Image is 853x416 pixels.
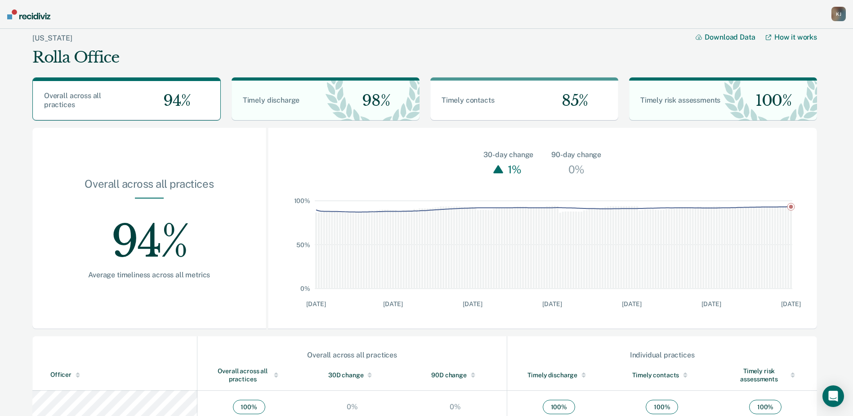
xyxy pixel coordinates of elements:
[766,33,817,41] a: How it works
[61,199,237,271] div: 94%
[822,385,844,407] div: Open Intercom Messenger
[61,271,237,279] div: Average timeliness across all metrics
[628,371,696,379] div: Timely contacts
[622,300,641,307] text: [DATE]
[383,300,402,307] text: [DATE]
[198,351,506,359] div: Overall across all practices
[7,9,50,19] img: Recidiviz
[442,96,495,104] span: Timely contacts
[551,149,601,160] div: 90-day change
[525,371,592,379] div: Timely discharge
[156,91,191,110] span: 94%
[32,48,119,67] div: Rolla Office
[243,96,299,104] span: Timely discharge
[831,7,846,21] div: K J
[300,360,404,391] th: Toggle SortBy
[318,371,386,379] div: 30D change
[306,300,326,307] text: [DATE]
[714,360,817,391] th: Toggle SortBy
[483,149,533,160] div: 30-day change
[44,91,101,109] span: Overall across all practices
[831,7,846,21] button: KJ
[701,300,721,307] text: [DATE]
[696,33,766,41] button: Download Data
[32,360,197,391] th: Toggle SortBy
[543,400,575,414] span: 100 %
[32,34,72,42] a: [US_STATE]
[422,371,489,379] div: 90D change
[646,400,678,414] span: 100 %
[505,160,524,178] div: 1%
[508,351,817,359] div: Individual practices
[732,367,799,383] div: Timely risk assessments
[507,360,611,391] th: Toggle SortBy
[447,402,463,411] div: 0%
[197,360,301,391] th: Toggle SortBy
[749,400,782,414] span: 100 %
[463,300,482,307] text: [DATE]
[748,91,792,110] span: 100%
[542,300,562,307] text: [DATE]
[50,371,193,379] div: Officer
[215,367,282,383] div: Overall across all practices
[640,96,720,104] span: Timely risk assessments
[355,91,390,110] span: 98%
[344,402,360,411] div: 0%
[781,300,800,307] text: [DATE]
[554,91,588,110] span: 85%
[566,160,587,178] div: 0%
[610,360,714,391] th: Toggle SortBy
[404,360,507,391] th: Toggle SortBy
[61,177,237,198] div: Overall across all practices
[233,400,265,414] span: 100 %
